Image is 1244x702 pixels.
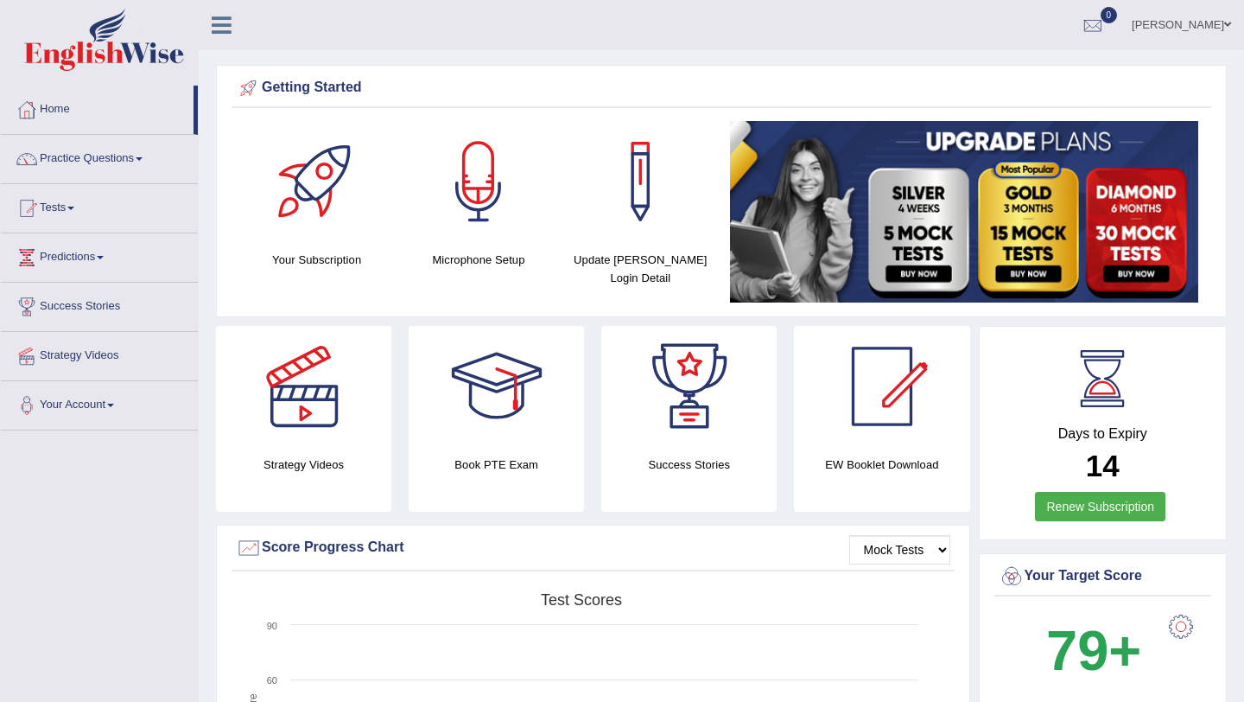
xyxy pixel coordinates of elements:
[1035,492,1165,521] a: Renew Subscription
[1101,7,1118,23] span: 0
[1,184,198,227] a: Tests
[601,456,777,474] h4: Success Stories
[267,675,277,686] text: 60
[267,621,277,631] text: 90
[730,121,1198,303] img: small5.jpg
[1,233,198,277] a: Predictions
[244,251,389,269] h4: Your Subscription
[999,564,1208,590] div: Your Target Score
[236,75,1207,101] div: Getting Started
[216,456,391,474] h4: Strategy Videos
[236,535,950,561] div: Score Progress Chart
[999,426,1208,442] h4: Days to Expiry
[1,381,198,424] a: Your Account
[1,135,198,178] a: Practice Questions
[1,86,194,129] a: Home
[794,456,969,474] h4: EW Booklet Download
[1086,449,1120,482] b: 14
[568,251,713,287] h4: Update [PERSON_NAME] Login Detail
[1046,619,1141,682] b: 79+
[1,332,198,375] a: Strategy Videos
[1,283,198,326] a: Success Stories
[406,251,550,269] h4: Microphone Setup
[409,456,584,474] h4: Book PTE Exam
[541,591,622,609] tspan: Test scores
